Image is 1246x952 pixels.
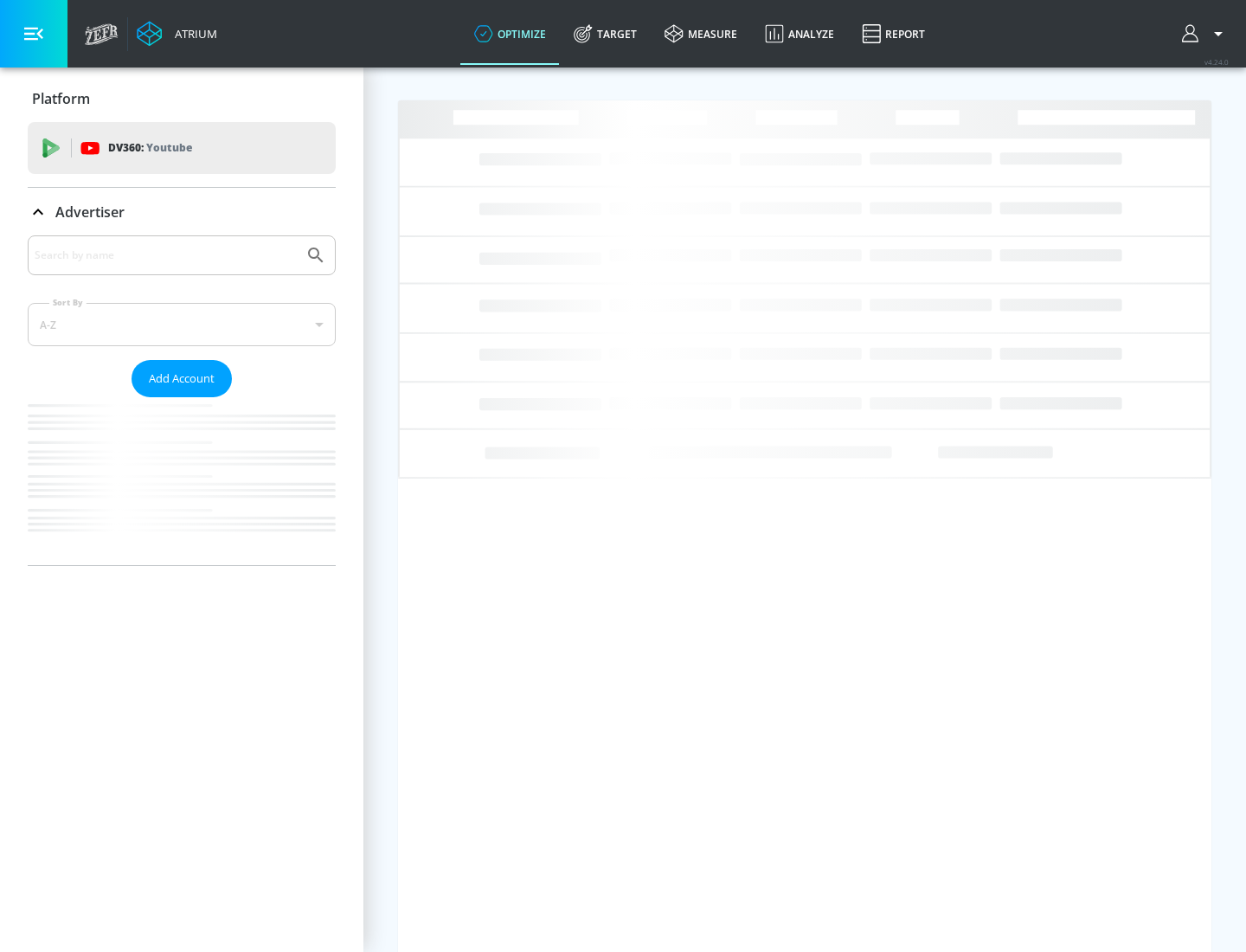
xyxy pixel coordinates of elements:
nav: list of Advertiser [28,397,336,565]
input: Search by name [35,244,297,267]
p: Platform [32,89,90,108]
a: Atrium [137,21,217,47]
a: Target [560,3,651,65]
div: Advertiser [28,235,336,565]
a: Report [848,3,939,65]
p: Advertiser [55,203,125,222]
div: A-Z [28,303,336,346]
button: Add Account [132,360,232,397]
div: Platform [28,74,336,123]
p: Youtube [146,138,192,157]
a: Analyze [751,3,848,65]
div: Advertiser [28,188,336,236]
a: measure [651,3,751,65]
a: optimize [460,3,560,65]
div: Atrium [168,26,217,42]
p: DV360: [108,138,192,158]
div: DV360: Youtube [28,122,336,174]
span: Add Account [149,369,215,389]
label: Sort By [49,297,87,308]
span: v 4.24.0 [1204,57,1229,67]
